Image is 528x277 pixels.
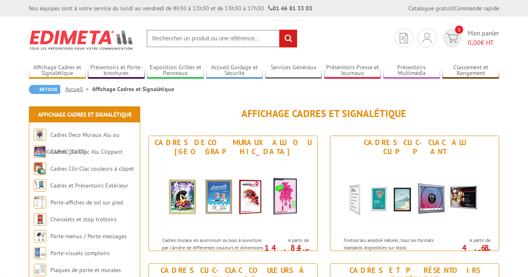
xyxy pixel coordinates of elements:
a: Catalogue gratuit [408,5,453,12]
li: Affichage Cadres et Signalétique [92,85,174,93]
a: Affichage Cadres et Signalétique [38,111,132,118]
a: Cadres Clic-Clac Alu Clippant Cadres Clic-Clac Alu Clippant Finition alu anodisé naturel, tous le... [330,136,499,251]
input: Rechercher un produit ou une référence... [146,30,297,47]
img: devis rapide [422,33,431,43]
p: 4.68 € [444,245,490,255]
span: 0 [455,26,463,34]
a: Cadres Clic-Clac Alu Clippant [50,148,123,155]
input: rechercher [279,30,297,47]
img: Porte-visuels comptoirs [34,247,46,259]
a: Cadres Clic-Clac couleurs à clapet [50,165,134,172]
a: Accueil [65,85,92,93]
a: Accueil Guidage et Sécurité [206,64,263,77]
a: Cadres Deco Muraux Alu ou [GEOGRAPHIC_DATA] Cadres Deco Muraux Alu ou Bois Cadres muraux en alumi... [148,136,318,251]
img: Chevalets et stop trottoirs [34,213,46,225]
a: Plaques de porte et murales [50,266,121,274]
a: Présentoirs et Porte-brochures [88,64,145,77]
p: 14.84 € [263,245,309,255]
a: Porte-visuels comptoirs [50,249,110,257]
h1: Affichage Cadres et Signalétique [148,108,499,119]
span: € HT [468,38,499,47]
sup: HT [303,248,309,255]
a: Présentoirs Multimédia [383,64,440,77]
a: Porte-affiches de sol sur pied [50,199,123,206]
p: Cadres muraux en aluminium ou bois à ouverture par l'arrière de différentes couleurs et dimension... [162,237,264,265]
img: Cadres et Présentoirs Extérieur [34,179,46,192]
sup: HT [484,248,490,255]
img: Plaques de porte et murales [34,264,46,276]
img: Cadres Clic-Clac Alu Clippant [338,158,491,232]
strong: 01 46 81 33 03 [268,5,312,12]
img: Porte-menus / Porte-messages [34,230,46,242]
a: Affichage Cadres et Signalétique [29,64,86,77]
a: Cadres et Présentoirs Extérieur [50,182,128,189]
a: Commande rapide [454,5,499,12]
p: Finition alu anodisé naturel, tous les formats standards disponibles sur stock. [344,237,446,251]
a: devis rapide 0 Mon panier 0,00€ HT [441,28,499,47]
img: Cadres Deco Muraux Alu ou Bois [157,158,309,232]
img: devis rapide [446,33,458,43]
a: Chevalets et stop trottoirs [50,216,117,223]
img: Cadres Clic-Clac couleurs à clapet [34,162,46,175]
div: Cadres Clic-Clac Alu Clippant [332,138,497,156]
a: Porte-menus / Porte-messages [50,232,127,240]
span: 0,00 [468,38,481,47]
a: Services Généraux [265,64,322,77]
div: Cadres Deco Muraux Alu ou [GEOGRAPHIC_DATA] [151,138,315,156]
a: Présentoirs Presse et Journaux [324,64,381,77]
img: Porte-affiches de sol sur pied [34,196,46,209]
div: | [408,4,499,12]
div: Nos équipes sont à votre service du lundi au vendredi de 8h30 à 12h30 et de 13h30 à 17h30 [29,4,312,12]
span: A partir de [448,237,490,244]
a: Exposition Grilles et Panneaux [147,64,204,77]
a: Classement et Rangement [442,64,499,77]
a: Cadres Deco Muraux Alu ou [GEOGRAPHIC_DATA] [34,131,120,155]
span: Mon panier [468,28,499,47]
img: devis rapide [400,33,408,43]
img: Cadres Deco Muraux Alu ou Bois [34,129,46,141]
img: Edimeta [29,25,134,55]
span: A partir de [267,237,309,244]
a: Retour [29,85,60,94]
